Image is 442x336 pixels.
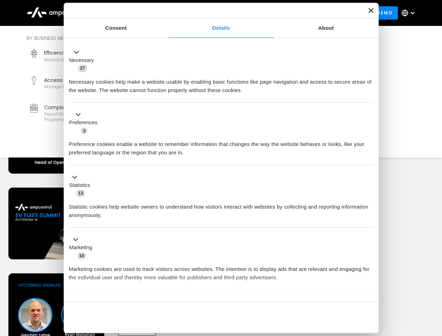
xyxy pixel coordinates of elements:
span: 3 [81,127,87,134]
a: Consent [64,19,169,38]
button: Okay [273,307,373,328]
span: 2 [115,299,122,306]
button: Preferences (3) [69,111,102,135]
label: Preferences [69,119,98,127]
div: Manage EV charger security and access [44,84,128,90]
div: Report data and stay compliant with EV programs [44,111,136,122]
span: 27 [78,65,87,72]
label: Statistics [69,181,90,189]
div: By business need [27,34,253,42]
label: Necessary [69,56,94,64]
span: 10 [77,252,86,259]
span: 13 [76,190,85,197]
a: EfficencyReduce grid contraints and fuel costs [27,46,139,71]
div: Efficency [44,49,125,57]
button: Statistics (13) [69,173,94,197]
a: Access ControlManage EV charger security and access [27,73,139,98]
div: Necessary cookies help make a website usable by enabling basic functions like page navigation and... [69,72,373,94]
div: Access Control [44,76,128,84]
div: Statistic cookies help website owners to understand how visitors interact with websites by collec... [69,197,373,219]
a: About [274,19,379,38]
label: Marketing [69,244,92,252]
div: Compliance [44,104,136,111]
button: Close banner [369,8,373,13]
a: Details [169,19,274,38]
div: Preference cookies enable a website to remember information that changes the way the website beha... [69,135,373,157]
button: Marketing (10) [69,236,97,260]
button: Necessary (27) [69,48,98,72]
a: ComplianceReport data and stay compliant with EV programs [27,101,139,125]
button: Unclassified (2) [69,298,126,307]
div: Reduce grid contraints and fuel costs [44,57,125,63]
div: Marketing cookies are used to track visitors across websites. The intention is to display ads tha... [69,260,373,282]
